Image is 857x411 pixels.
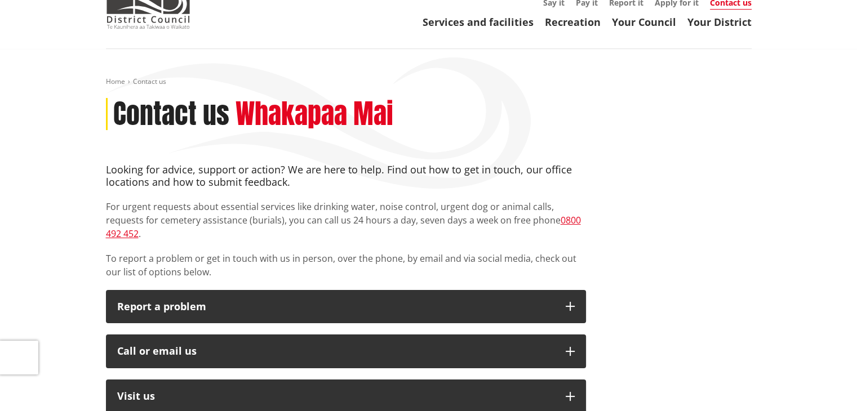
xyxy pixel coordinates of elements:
a: Your District [687,15,752,29]
button: Call or email us [106,334,586,368]
a: 0800 492 452 [106,214,581,240]
a: Home [106,77,125,86]
nav: breadcrumb [106,77,752,87]
h1: Contact us [113,98,229,131]
a: Recreation [545,15,601,29]
p: Visit us [117,391,554,402]
button: Report a problem [106,290,586,324]
h4: Looking for advice, support or action? We are here to help. Find out how to get in touch, our off... [106,164,586,188]
a: Your Council [612,15,676,29]
div: Call or email us [117,346,554,357]
p: For urgent requests about essential services like drinking water, noise control, urgent dog or an... [106,200,586,240]
p: To report a problem or get in touch with us in person, over the phone, by email and via social me... [106,252,586,279]
p: Report a problem [117,301,554,312]
a: Services and facilities [423,15,534,29]
span: Contact us [133,77,166,86]
h2: Whakapaa Mai [236,98,393,131]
